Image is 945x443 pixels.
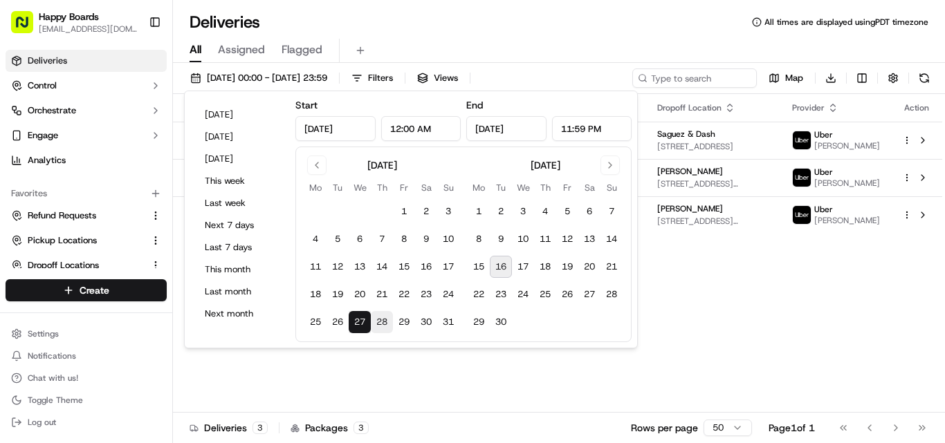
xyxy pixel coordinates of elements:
[327,256,349,278] button: 12
[28,328,59,339] span: Settings
[415,256,437,278] button: 16
[6,205,167,227] button: Refund Requests
[437,180,459,195] th: Sunday
[199,216,282,235] button: Next 7 days
[490,228,512,250] button: 9
[218,41,265,58] span: Assigned
[534,180,556,195] th: Thursday
[762,68,809,88] button: Map
[29,132,54,157] img: 1755196953914-cd9d9cba-b7f7-46ee-b6f5-75ff69acacf5
[437,256,459,278] button: 17
[199,282,282,301] button: Last month
[28,79,57,92] span: Control
[28,309,106,323] span: Knowledge Base
[304,256,327,278] button: 11
[814,167,833,178] span: Uber
[490,200,512,223] button: 2
[552,116,632,141] input: Time
[466,99,483,111] label: End
[295,116,376,141] input: Date
[8,303,111,328] a: 📗Knowledge Base
[349,256,371,278] button: 13
[28,129,58,142] span: Engage
[468,228,490,250] button: 8
[415,228,437,250] button: 9
[349,311,371,333] button: 27
[371,228,393,250] button: 7
[6,390,167,410] button: Toggle Theme
[490,283,512,305] button: 23
[814,204,833,215] span: Uber
[28,209,96,222] span: Refund Requests
[14,180,93,191] div: Past conversations
[327,311,349,333] button: 26
[512,256,534,278] button: 17
[578,228,600,250] button: 13
[190,11,260,33] h1: Deliveries
[368,72,393,84] span: Filters
[6,149,167,171] a: Analytics
[28,395,83,406] span: Toggle Theme
[468,283,490,305] button: 22
[28,350,76,361] span: Notifications
[578,256,600,278] button: 20
[466,116,547,141] input: Date
[199,194,282,213] button: Last week
[578,200,600,223] button: 6
[657,216,770,227] span: [STREET_ADDRESS][US_STATE]
[6,279,167,301] button: Create
[393,311,415,333] button: 29
[304,283,327,305] button: 18
[43,252,183,263] span: [PERSON_NAME] [PERSON_NAME]
[304,180,327,195] th: Monday
[793,131,811,149] img: uber-new-logo.jpeg
[14,55,252,77] p: Welcome 👋
[6,368,167,388] button: Chat with us!
[282,41,322,58] span: Flagged
[367,158,397,172] div: [DATE]
[131,309,222,323] span: API Documentation
[304,311,327,333] button: 25
[184,68,333,88] button: [DATE] 00:00 - [DATE] 23:59
[657,203,723,214] span: [PERSON_NAME]
[6,324,167,343] button: Settings
[578,180,600,195] th: Saturday
[393,228,415,250] button: 8
[437,200,459,223] button: 3
[512,180,534,195] th: Wednesday
[814,215,880,226] span: [PERSON_NAME]
[39,10,99,23] button: Happy Boards
[600,155,620,175] button: Go to next month
[531,158,560,172] div: [DATE]
[349,283,371,305] button: 20
[490,180,512,195] th: Tuesday
[349,180,371,195] th: Wednesday
[199,304,282,323] button: Next month
[415,200,437,223] button: 2
[468,200,490,223] button: 1
[190,41,201,58] span: All
[327,228,349,250] button: 5
[138,341,167,351] span: Pylon
[6,346,167,366] button: Notifications
[207,72,327,84] span: [DATE] 00:00 - [DATE] 23:59
[468,311,490,333] button: 29
[6,182,167,205] div: Favorites
[295,99,318,111] label: Start
[199,171,282,191] button: This week
[468,180,490,195] th: Monday
[534,256,556,278] button: 18
[80,283,109,297] span: Create
[36,89,249,104] input: Got a question? Start typing here...
[764,17,928,28] span: All times are displayed using PDT timezone
[371,283,393,305] button: 21
[28,104,76,117] span: Orchestrate
[393,200,415,223] button: 1
[214,177,252,194] button: See all
[512,200,534,223] button: 3
[785,72,803,84] span: Map
[814,178,880,189] span: [PERSON_NAME]
[657,166,723,177] span: [PERSON_NAME]
[490,311,512,333] button: 30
